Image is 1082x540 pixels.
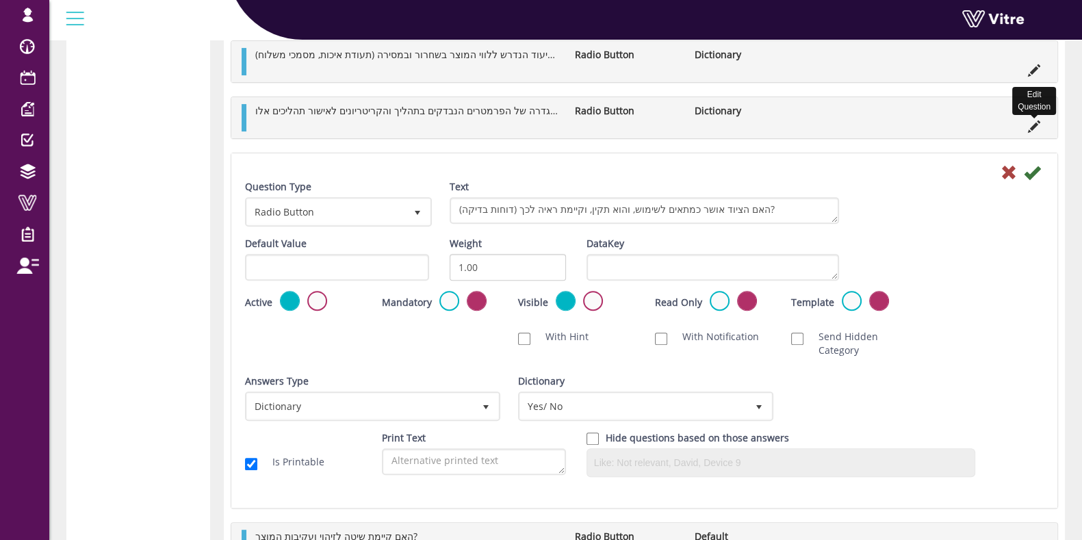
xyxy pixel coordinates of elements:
[688,104,808,118] li: Dictionary
[805,330,907,357] label: Send Hidden Category
[587,237,624,250] label: DataKey
[518,333,530,345] input: With Hint
[669,330,759,344] label: With Notification
[382,431,426,445] label: Print Text
[450,180,469,194] label: Text
[655,333,667,345] input: With Notification
[1012,87,1056,114] div: Edit Question
[655,296,702,309] label: Read Only
[255,104,608,117] span: האם קיימת הגדרה של הפרמטרים הנבדקים בתהליך והקריטריונים לאישור תהליכים אלו?
[247,394,474,418] span: Dictionary
[405,199,430,224] span: select
[532,330,589,344] label: With Hint
[259,455,324,469] label: Is Printable
[518,296,548,309] label: Visible
[568,104,688,118] li: Radio Button
[518,374,565,388] label: Dictionary
[245,296,272,309] label: Active
[450,237,482,250] label: Weight
[255,48,629,61] span: האם מוגדר וקיים תיעוד הנדרש ללווי המוצר בשחרור ובמסירה (תעודת איכות, מסמכי משלוח)?
[791,333,803,345] input: Send Hidden Category
[245,458,257,470] input: Is Printable
[245,374,309,388] label: Answers Type
[791,296,834,309] label: Template
[450,197,839,224] textarea: האם הציוד אושר כמתאים לשימוש, והוא תקין, וקיימת ראיה לכך (דוחות בדיקה)?
[606,431,789,445] label: Hide questions based on those answers
[247,199,405,224] span: Radio Button
[688,48,808,62] li: Dictionary
[245,180,311,194] label: Question Type
[568,48,688,62] li: Radio Button
[591,452,972,473] input: Like: Not relevant, David, Device 9
[245,237,307,250] label: Default Value
[747,394,771,418] span: select
[382,296,432,309] label: Mandatory
[587,433,599,445] input: Hide question based on answer
[474,394,498,418] span: select
[520,394,747,418] span: Yes/ No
